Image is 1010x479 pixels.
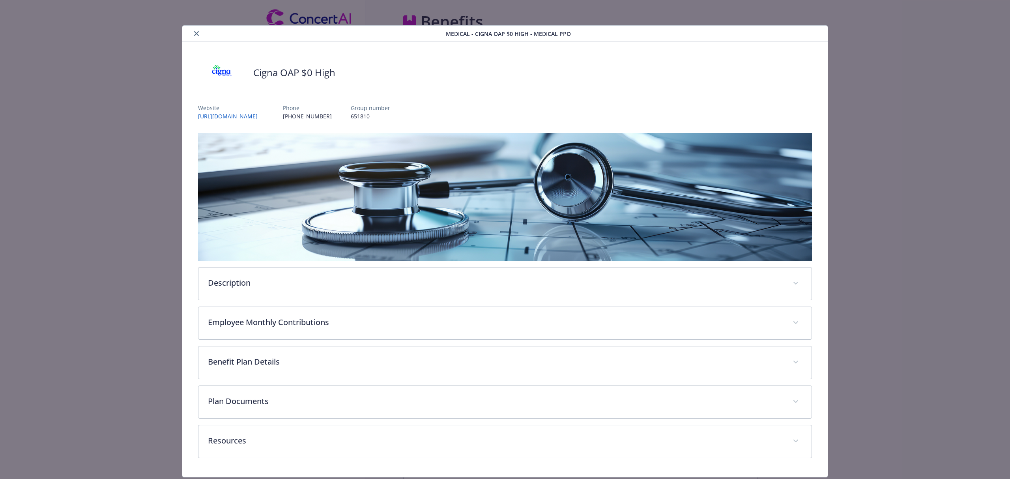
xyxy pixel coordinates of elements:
[198,346,812,379] div: Benefit Plan Details
[198,307,812,339] div: Employee Monthly Contributions
[208,395,783,407] p: Plan Documents
[198,133,812,261] img: banner
[101,25,909,477] div: details for plan Medical - Cigna OAP $0 High - Medical PPO
[208,435,783,447] p: Resources
[198,268,812,300] div: Description
[198,104,264,112] p: Website
[283,112,332,120] p: [PHONE_NUMBER]
[208,356,783,368] p: Benefit Plan Details
[192,29,201,38] button: close
[351,112,390,120] p: 651810
[351,104,390,112] p: Group number
[283,104,332,112] p: Phone
[198,386,812,418] div: Plan Documents
[198,425,812,458] div: Resources
[446,30,571,38] span: Medical - Cigna OAP $0 High - Medical PPO
[208,277,783,289] p: Description
[253,66,335,79] h2: Cigna OAP $0 High
[198,112,264,120] a: [URL][DOMAIN_NAME]
[208,316,783,328] p: Employee Monthly Contributions
[198,61,245,84] img: CIGNA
